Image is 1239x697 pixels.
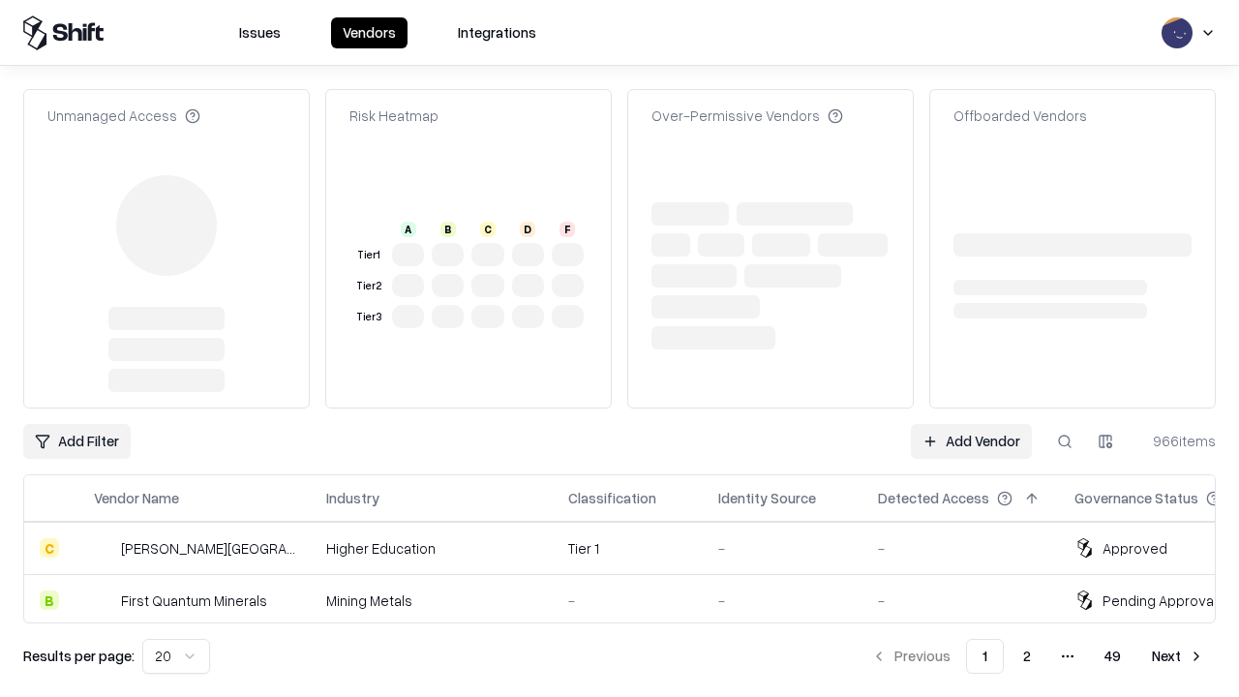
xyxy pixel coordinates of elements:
[1103,538,1167,559] div: Approved
[440,222,456,237] div: B
[326,488,379,508] div: Industry
[40,538,59,558] div: C
[911,424,1032,459] a: Add Vendor
[23,646,135,666] p: Results per page:
[878,488,989,508] div: Detected Access
[353,309,384,325] div: Tier 3
[718,538,847,559] div: -
[568,538,687,559] div: Tier 1
[40,591,59,610] div: B
[94,591,113,610] img: First Quantum Minerals
[568,488,656,508] div: Classification
[878,591,1043,611] div: -
[94,538,113,558] img: Reichman University
[953,106,1087,126] div: Offboarded Vendors
[1140,639,1216,674] button: Next
[520,222,535,237] div: D
[227,17,292,48] button: Issues
[401,222,416,237] div: A
[1008,639,1046,674] button: 2
[651,106,843,126] div: Over-Permissive Vendors
[47,106,200,126] div: Unmanaged Access
[353,247,384,263] div: Tier 1
[966,639,1004,674] button: 1
[94,488,179,508] div: Vendor Name
[718,591,847,611] div: -
[23,424,131,459] button: Add Filter
[568,591,687,611] div: -
[480,222,496,237] div: C
[718,488,816,508] div: Identity Source
[1138,431,1216,451] div: 966 items
[326,591,537,611] div: Mining Metals
[1089,639,1136,674] button: 49
[349,106,438,126] div: Risk Heatmap
[353,278,384,294] div: Tier 2
[121,538,295,559] div: [PERSON_NAME][GEOGRAPHIC_DATA]
[446,17,548,48] button: Integrations
[1103,591,1217,611] div: Pending Approval
[326,538,537,559] div: Higher Education
[1074,488,1198,508] div: Governance Status
[121,591,267,611] div: First Quantum Minerals
[860,639,1216,674] nav: pagination
[559,222,575,237] div: F
[331,17,408,48] button: Vendors
[878,538,1043,559] div: -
